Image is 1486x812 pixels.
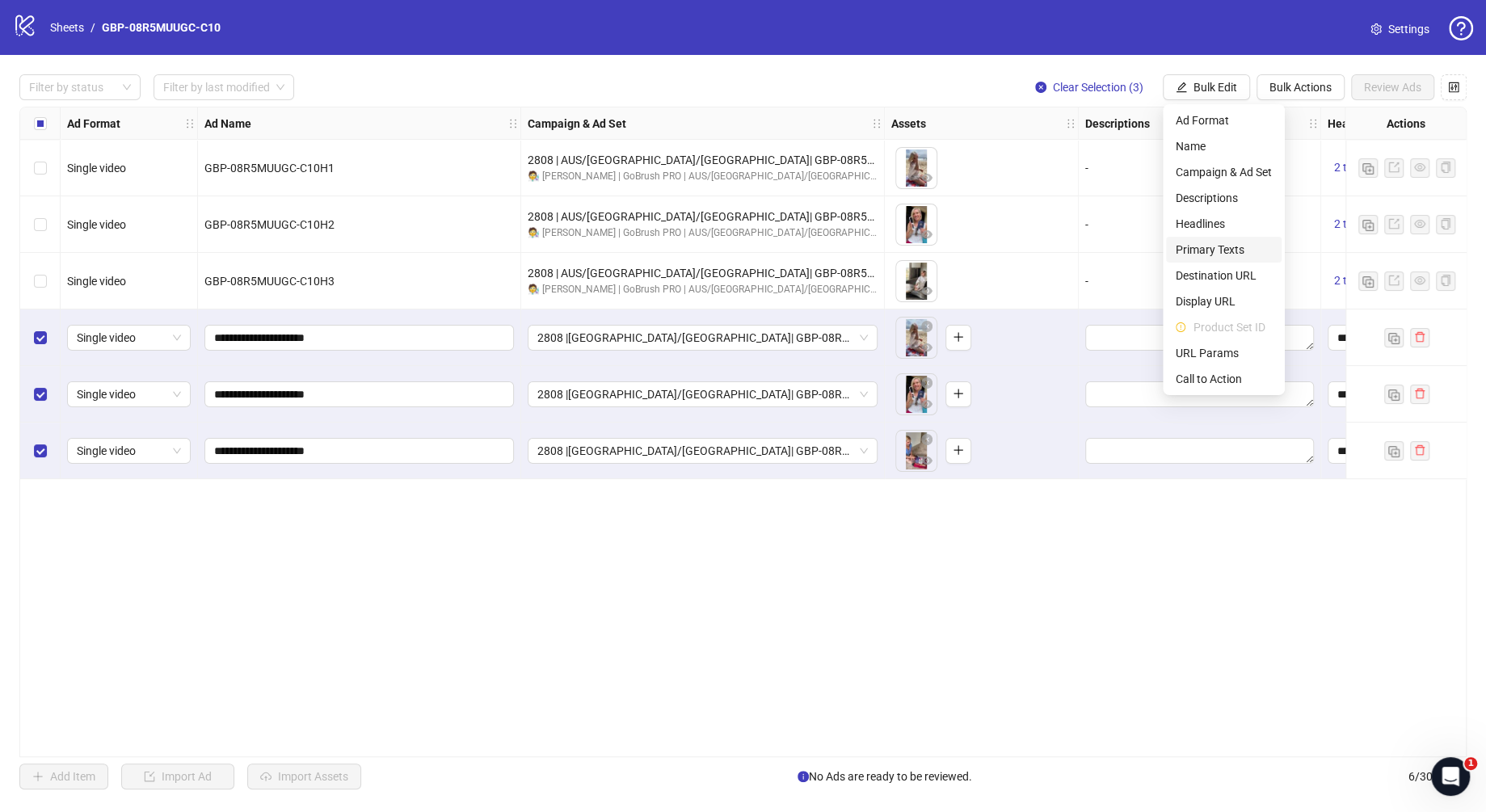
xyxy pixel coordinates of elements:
[1085,438,1314,464] div: Edit values
[1334,161,1368,174] span: 2 texts
[20,309,61,366] div: Select row 4
[917,339,937,358] button: Preview
[1414,218,1425,229] span: eye
[921,229,932,240] span: eye
[891,115,926,133] strong: Assets
[528,208,878,225] div: 2808 | AUS/[GEOGRAPHIC_DATA]/[GEOGRAPHIC_DATA]| GBP-08R5MUUGC-C10
[921,172,932,183] span: eye
[204,275,335,288] span: GBP-08R5MUUGC-C10H3
[1358,271,1378,291] button: Duplicate
[945,325,971,351] button: Add
[921,285,932,297] span: eye
[953,444,964,456] span: plus
[1414,275,1425,286] span: eye
[20,196,61,253] div: Select row 2
[880,107,884,139] div: Resize Campaign & Ad Set column
[921,377,932,389] span: close-circle
[184,118,196,129] span: holder
[1388,162,1400,173] span: export
[917,395,937,414] button: Preview
[77,439,181,463] span: Single video
[1085,162,1088,175] span: -
[516,107,520,139] div: Resize Ad Name column
[1464,757,1477,770] span: 1
[1176,82,1187,93] span: edit
[507,118,519,129] span: holder
[77,382,181,406] span: Single video
[519,118,530,129] span: holder
[1351,74,1434,100] button: Review Ads
[896,431,937,471] img: Asset 1
[1449,16,1473,40] span: question-circle
[1176,267,1272,284] span: Destination URL
[921,342,932,353] span: eye
[537,382,868,406] span: 2808 |USA/CA| GBP-08R5MUUGC-C10
[917,318,937,337] button: Delete
[67,218,126,231] span: Single video
[953,388,964,399] span: plus
[1085,115,1150,133] strong: Descriptions
[528,282,878,297] div: 🧑‍🔬 [PERSON_NAME] | GoBrush PRO | AUS/[GEOGRAPHIC_DATA]/[GEOGRAPHIC_DATA] | ABO | TESTING
[896,261,937,301] img: Asset 1
[1307,118,1319,129] span: holder
[917,374,937,393] button: Delete
[1334,217,1368,230] span: 2 texts
[1176,215,1272,233] span: Headlines
[67,115,120,133] strong: Ad Format
[917,431,937,450] button: Delete
[1163,74,1250,100] button: Bulk Edit
[1328,158,1374,178] button: 2 texts
[1328,215,1374,234] button: 2 texts
[1176,241,1272,259] span: Primary Texts
[1035,82,1046,93] span: close-circle
[917,225,937,245] button: Preview
[1065,118,1076,129] span: holder
[1193,81,1237,94] span: Bulk Edit
[798,771,809,782] span: info-circle
[193,107,197,139] div: Resize Ad Format column
[20,366,61,423] div: Select row 5
[1053,81,1143,94] span: Clear Selection (3)
[20,423,61,479] div: Select row 6
[204,162,335,175] span: GBP-08R5MUUGC-C10H1
[196,118,207,129] span: holder
[528,115,626,133] strong: Campaign & Ad Set
[1334,274,1368,287] span: 2 texts
[921,321,932,332] span: close-circle
[921,434,932,445] span: close-circle
[1328,271,1374,291] button: 2 texts
[1384,328,1404,347] button: Duplicate
[1085,218,1088,231] span: -
[20,107,61,140] div: Select all rows
[99,19,224,36] a: GBP-08R5MUUGC-C10
[798,768,972,785] span: No Ads are ready to be reviewed.
[1176,370,1272,388] span: Call to Action
[1176,322,1187,332] span: exclamation-circle
[1358,16,1442,42] a: Settings
[1384,441,1404,461] button: Duplicate
[204,218,335,231] span: GBP-08R5MUUGC-C10H2
[528,264,878,282] div: 2808 | AUS/[GEOGRAPHIC_DATA]/[GEOGRAPHIC_DATA]| GBP-08R5MUUGC-C10
[1269,81,1332,94] span: Bulk Actions
[953,331,964,343] span: plus
[1085,325,1314,351] div: Edit values
[1316,107,1320,139] div: Resize Descriptions column
[528,225,878,241] div: 🧑‍🔬 [PERSON_NAME] | GoBrush PRO | AUS/[GEOGRAPHIC_DATA]/[GEOGRAPHIC_DATA] | ABO | TESTING
[1388,218,1400,229] span: export
[1076,118,1088,129] span: holder
[528,151,878,169] div: 2808 | AUS/[GEOGRAPHIC_DATA]/[GEOGRAPHIC_DATA]| GBP-08R5MUUGC-C10
[1408,768,1467,785] span: 6 / 300 items
[917,169,937,188] button: Preview
[247,764,361,789] button: Import Assets
[1414,162,1425,173] span: eye
[537,439,868,463] span: 2808 |USA/CA| GBP-08R5MUUGC-C10
[1085,381,1314,407] div: Edit values
[945,381,971,407] button: Add
[921,455,932,466] span: eye
[1176,163,1272,181] span: Campaign & Ad Set
[1022,74,1156,100] button: Clear Selection (3)
[77,326,181,350] span: Single video
[896,374,937,414] div: Asset 1
[1176,344,1272,362] span: URL Params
